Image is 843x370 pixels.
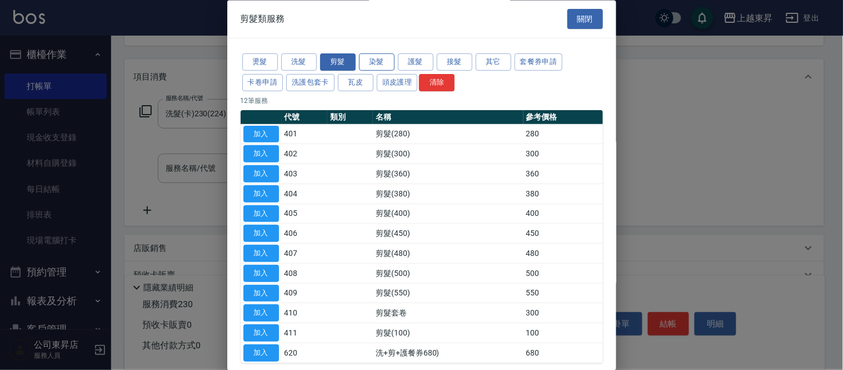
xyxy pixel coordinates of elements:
[243,265,279,282] button: 加入
[523,284,603,304] td: 550
[282,164,327,184] td: 403
[241,96,603,106] p: 12 筆服務
[286,74,335,91] button: 洗護包套卡
[282,343,327,363] td: 620
[282,244,327,264] td: 407
[523,323,603,343] td: 100
[241,13,285,24] span: 剪髮類服務
[523,303,603,323] td: 300
[373,110,523,125] th: 名稱
[282,144,327,164] td: 402
[282,284,327,304] td: 409
[282,204,327,224] td: 405
[243,166,279,183] button: 加入
[419,74,455,91] button: 清除
[281,54,317,71] button: 洗髮
[373,244,523,264] td: 剪髮(480)
[243,185,279,203] button: 加入
[523,224,603,244] td: 450
[523,264,603,284] td: 500
[373,303,523,323] td: 剪髮套卷
[377,74,418,91] button: 頭皮護理
[373,323,523,343] td: 剪髮(100)
[373,284,523,304] td: 剪髮(550)
[523,144,603,164] td: 300
[523,164,603,184] td: 360
[320,54,356,71] button: 剪髮
[242,74,283,91] button: 卡卷申請
[373,144,523,164] td: 剪髮(300)
[476,54,511,71] button: 其它
[282,125,327,145] td: 401
[398,54,433,71] button: 護髮
[243,325,279,342] button: 加入
[282,323,327,343] td: 411
[282,110,327,125] th: 代號
[523,184,603,204] td: 380
[359,54,395,71] button: 染髮
[243,146,279,163] button: 加入
[567,9,603,29] button: 關閉
[373,343,523,363] td: 洗+剪+護餐券680)
[243,305,279,322] button: 加入
[243,205,279,223] button: 加入
[243,285,279,302] button: 加入
[243,225,279,243] button: 加入
[282,224,327,244] td: 406
[523,204,603,224] td: 400
[523,244,603,264] td: 480
[373,264,523,284] td: 剪髮(500)
[338,74,373,91] button: 瓦皮
[243,126,279,143] button: 加入
[282,184,327,204] td: 404
[523,343,603,363] td: 680
[282,303,327,323] td: 410
[373,125,523,145] td: 剪髮(280)
[437,54,472,71] button: 接髮
[373,164,523,184] td: 剪髮(360)
[523,125,603,145] td: 280
[327,110,373,125] th: 類別
[373,224,523,244] td: 剪髮(450)
[243,344,279,362] button: 加入
[243,245,279,263] button: 加入
[515,54,563,71] button: 套餐券申請
[523,110,603,125] th: 參考價格
[373,184,523,204] td: 剪髮(380)
[282,264,327,284] td: 408
[373,204,523,224] td: 剪髮(400)
[242,54,278,71] button: 燙髮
